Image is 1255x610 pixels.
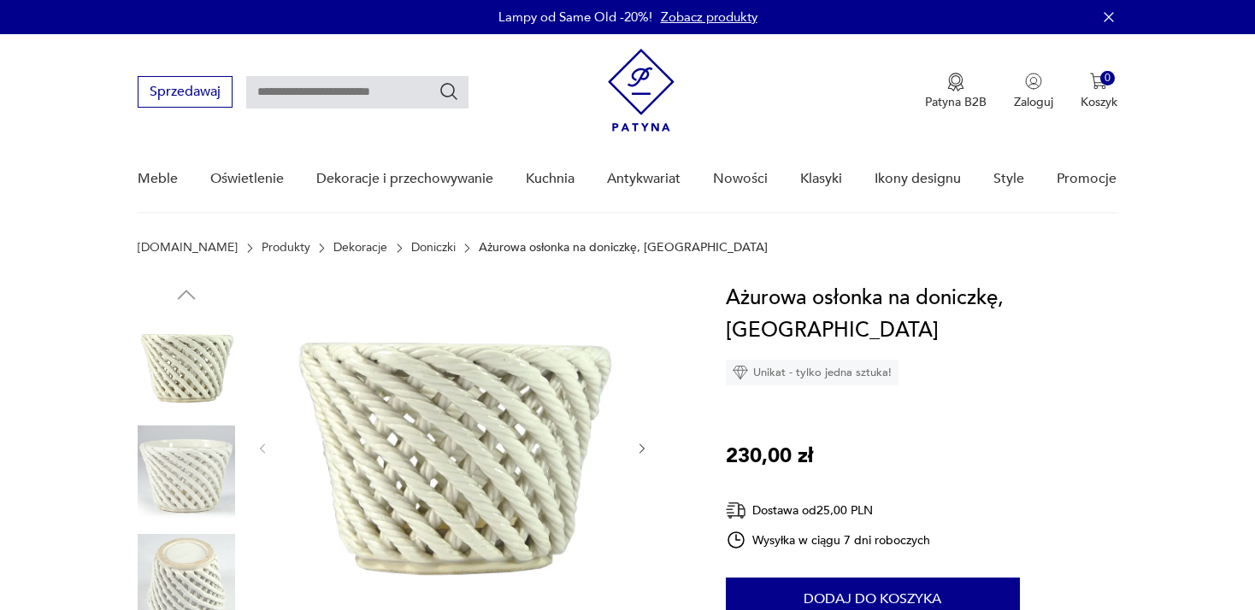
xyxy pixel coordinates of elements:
a: Promocje [1057,146,1117,212]
p: Lampy od Same Old -20%! [498,9,652,26]
a: Dekoracje [333,241,387,255]
a: Ikony designu [875,146,961,212]
a: Meble [138,146,178,212]
div: 0 [1100,71,1115,85]
img: Ikona diamentu [733,365,748,380]
a: Nowości [713,146,768,212]
button: Patyna B2B [925,73,987,110]
img: Ikona dostawy [726,500,746,521]
a: Oświetlenie [210,146,284,212]
a: Doniczki [411,241,456,255]
a: Dekoracje i przechowywanie [316,146,493,212]
p: Ażurowa osłonka na doniczkę, [GEOGRAPHIC_DATA] [479,241,768,255]
h1: Ażurowa osłonka na doniczkę, [GEOGRAPHIC_DATA] [726,282,1117,347]
a: [DOMAIN_NAME] [138,241,238,255]
p: 230,00 zł [726,440,813,472]
button: Sprzedawaj [138,76,233,108]
img: Ikona medalu [947,73,964,91]
a: Zobacz produkty [661,9,757,26]
a: Sprzedawaj [138,87,233,99]
button: Zaloguj [1014,73,1053,110]
a: Style [993,146,1024,212]
p: Zaloguj [1014,94,1053,110]
div: Unikat - tylko jedna sztuka! [726,360,899,385]
p: Patyna B2B [925,94,987,110]
img: Zdjęcie produktu Ażurowa osłonka na doniczkę, Włochy [138,425,235,523]
a: Produkty [262,241,310,255]
p: Koszyk [1081,94,1117,110]
img: Patyna - sklep z meblami i dekoracjami vintage [608,49,675,132]
div: Wysyłka w ciągu 7 dni roboczych [726,530,931,550]
a: Klasyki [800,146,842,212]
a: Kuchnia [526,146,574,212]
a: Ikona medaluPatyna B2B [925,73,987,110]
button: Szukaj [439,81,459,102]
a: Antykwariat [607,146,681,212]
div: Dostawa od 25,00 PLN [726,500,931,521]
img: Ikonka użytkownika [1025,73,1042,90]
img: Ikona koszyka [1090,73,1107,90]
button: 0Koszyk [1081,73,1117,110]
img: Zdjęcie produktu Ażurowa osłonka na doniczkę, Włochy [138,316,235,414]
